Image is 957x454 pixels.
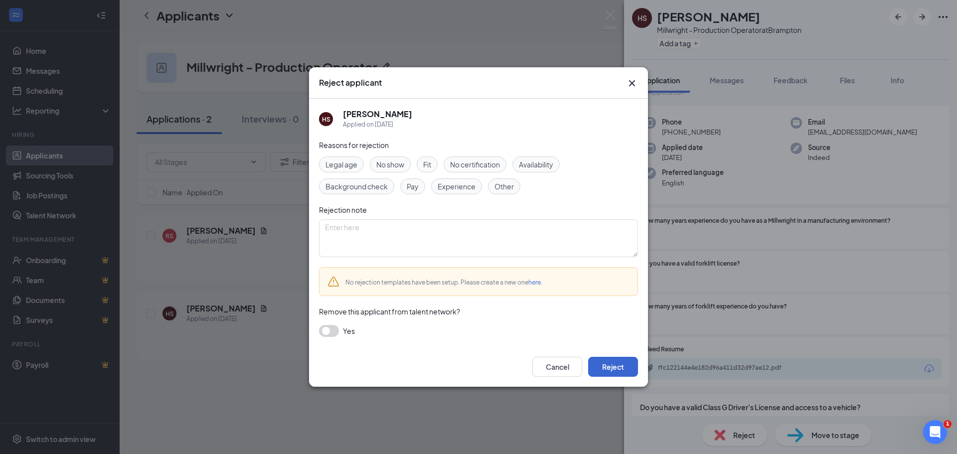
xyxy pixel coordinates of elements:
[322,115,330,124] div: HS
[319,77,382,88] h3: Reject applicant
[494,181,514,192] span: Other
[407,181,419,192] span: Pay
[423,159,431,170] span: Fit
[319,141,389,150] span: Reasons for rejection
[450,159,500,170] span: No certification
[588,357,638,377] button: Reject
[327,276,339,288] svg: Warning
[626,77,638,89] button: Close
[319,205,367,214] span: Rejection note
[325,159,357,170] span: Legal age
[626,77,638,89] svg: Cross
[923,420,947,444] iframe: Intercom live chat
[519,159,553,170] span: Availability
[528,279,541,286] a: here
[343,109,412,120] h5: [PERSON_NAME]
[345,279,542,286] span: No rejection templates have been setup. Please create a new one .
[325,181,388,192] span: Background check
[343,325,355,337] span: Yes
[532,357,582,377] button: Cancel
[376,159,404,170] span: No show
[438,181,476,192] span: Experience
[319,307,460,316] span: Remove this applicant from talent network?
[343,120,412,130] div: Applied on [DATE]
[944,420,952,428] span: 1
